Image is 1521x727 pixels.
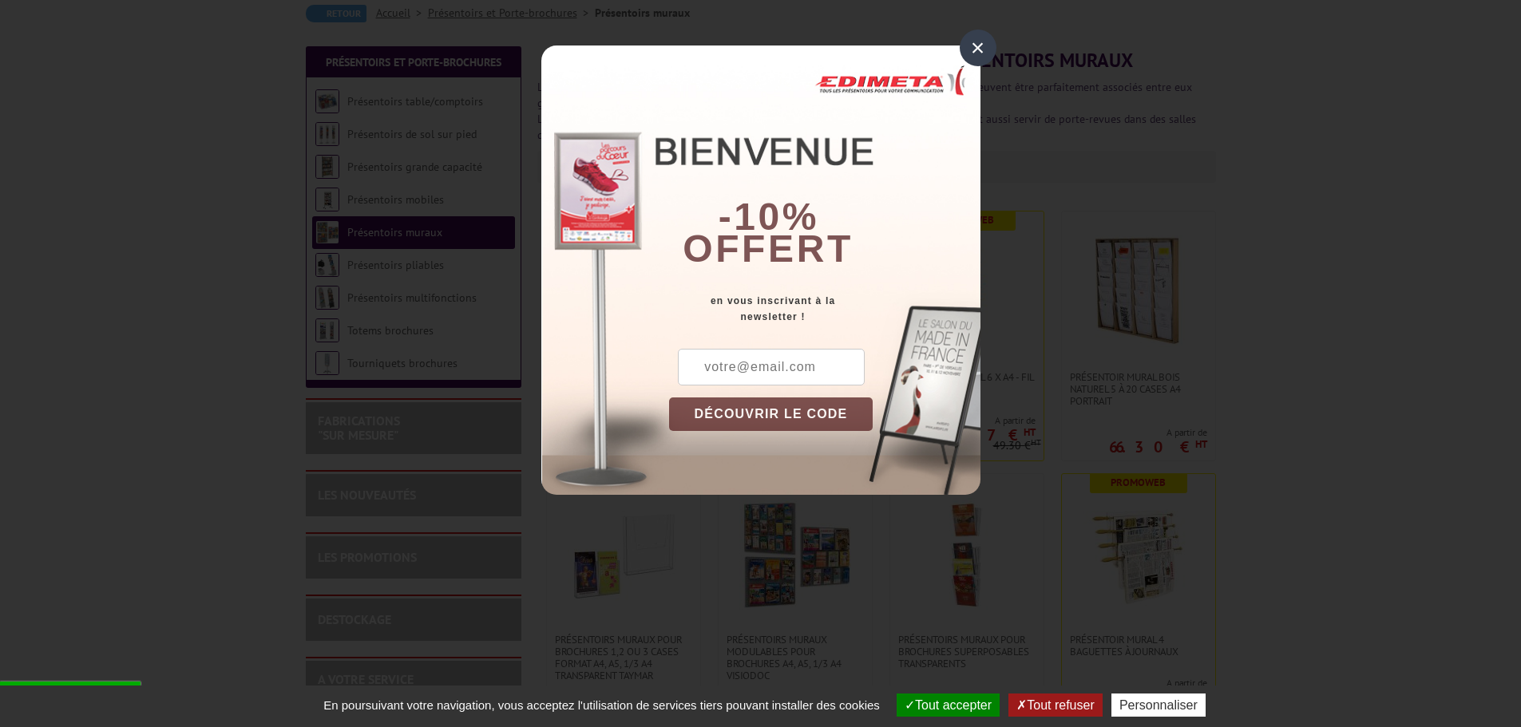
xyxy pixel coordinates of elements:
[669,293,980,325] div: en vous inscrivant à la newsletter !
[669,397,873,431] button: DÉCOUVRIR LE CODE
[719,196,819,238] b: -10%
[678,349,865,385] input: votre@email.com
[683,227,854,270] font: offert
[1111,693,1206,717] button: Personnaliser (fenêtre modale)
[960,30,996,66] div: ×
[897,693,1000,717] button: Tout accepter
[315,698,888,712] span: En poursuivant votre navigation, vous acceptez l'utilisation de services tiers pouvant installer ...
[1008,693,1102,717] button: Tout refuser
